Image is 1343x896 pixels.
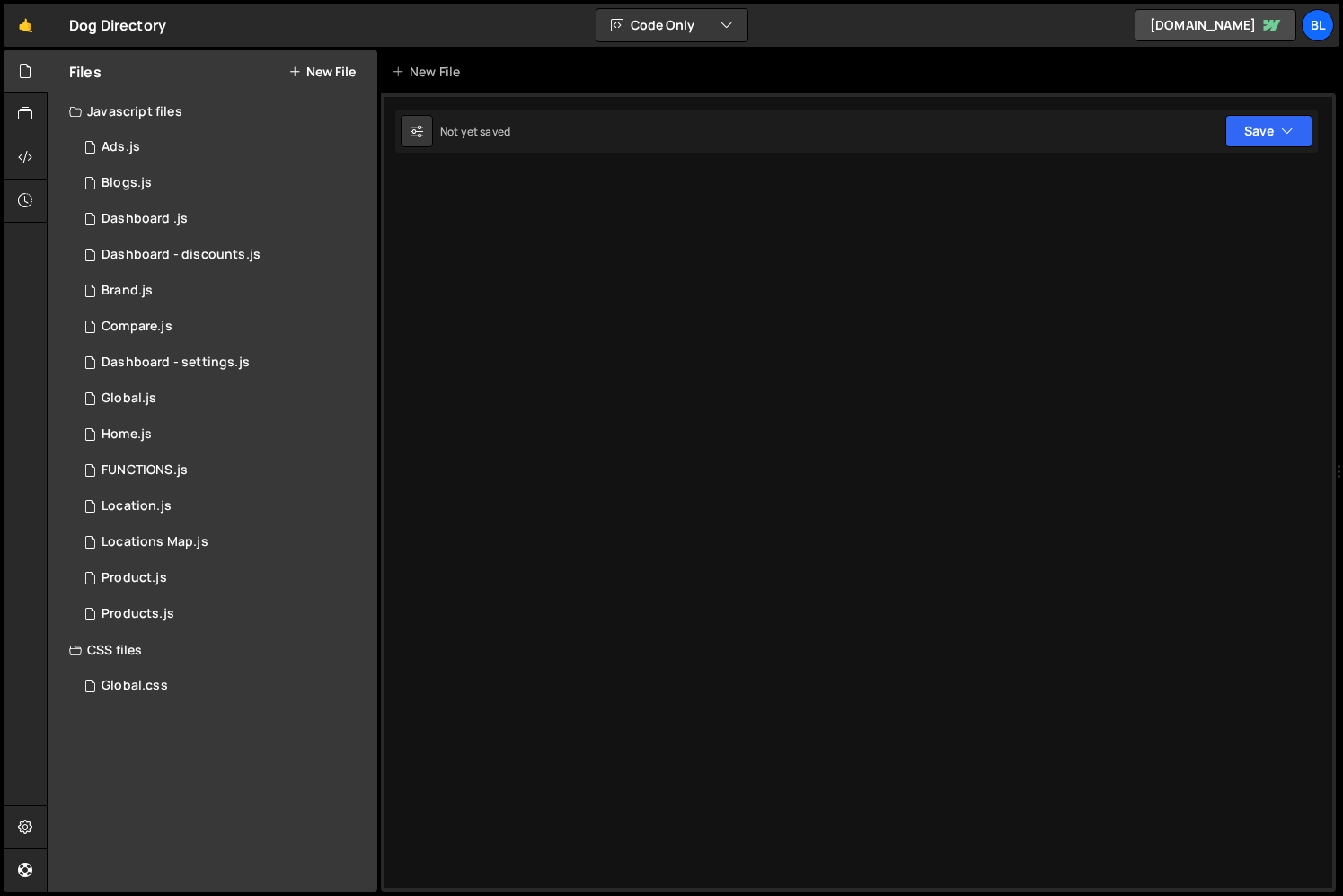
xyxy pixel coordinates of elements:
div: 16220/43682.css [69,668,377,704]
button: Code Only [596,9,747,41]
div: Home.js [102,426,152,443]
div: Not yet saved [440,124,510,139]
button: Save [1225,115,1312,147]
div: Location.js [102,498,172,514]
div: 16220/44477.js [69,452,377,488]
div: Locations Map.js [102,534,208,550]
div: 16220/44328.js [69,309,377,345]
div: Blogs.js [102,175,152,191]
div: Dashboard - settings.js [102,355,250,371]
div: Dashboard .js [102,211,188,227]
div: Product.js [102,570,167,586]
div: New File [392,63,467,81]
: 16220/43679.js [69,488,377,524]
div: Compare.js [102,319,172,335]
div: 16220/44394.js [69,273,377,309]
div: Products.js [102,606,174,622]
a: Bl [1302,9,1334,41]
div: Global.css [102,678,168,694]
div: 16220/43681.js [69,381,377,417]
div: 16220/44319.js [69,417,377,452]
div: Brand.js [102,283,153,299]
div: 16220/44476.js [69,345,377,381]
div: 16220/44324.js [69,596,377,632]
button: New File [288,65,356,79]
div: CSS files [48,632,377,668]
div: 16220/47090.js [69,129,377,165]
div: Ads.js [102,139,140,155]
div: 16220/44321.js [69,165,377,201]
div: FUNCTIONS.js [102,462,188,479]
div: Dashboard - discounts.js [102,247,261,263]
div: Javascript files [48,93,377,129]
a: [DOMAIN_NAME] [1135,9,1296,41]
div: Global.js [102,391,156,407]
div: Dog Directory [69,14,166,36]
div: 16220/43680.js [69,524,377,560]
div: 16220/44393.js [69,560,377,596]
a: 🤙 [4,4,48,47]
h2: Files [69,62,102,82]
div: 16220/46573.js [69,237,377,273]
div: 16220/46559.js [69,201,377,237]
